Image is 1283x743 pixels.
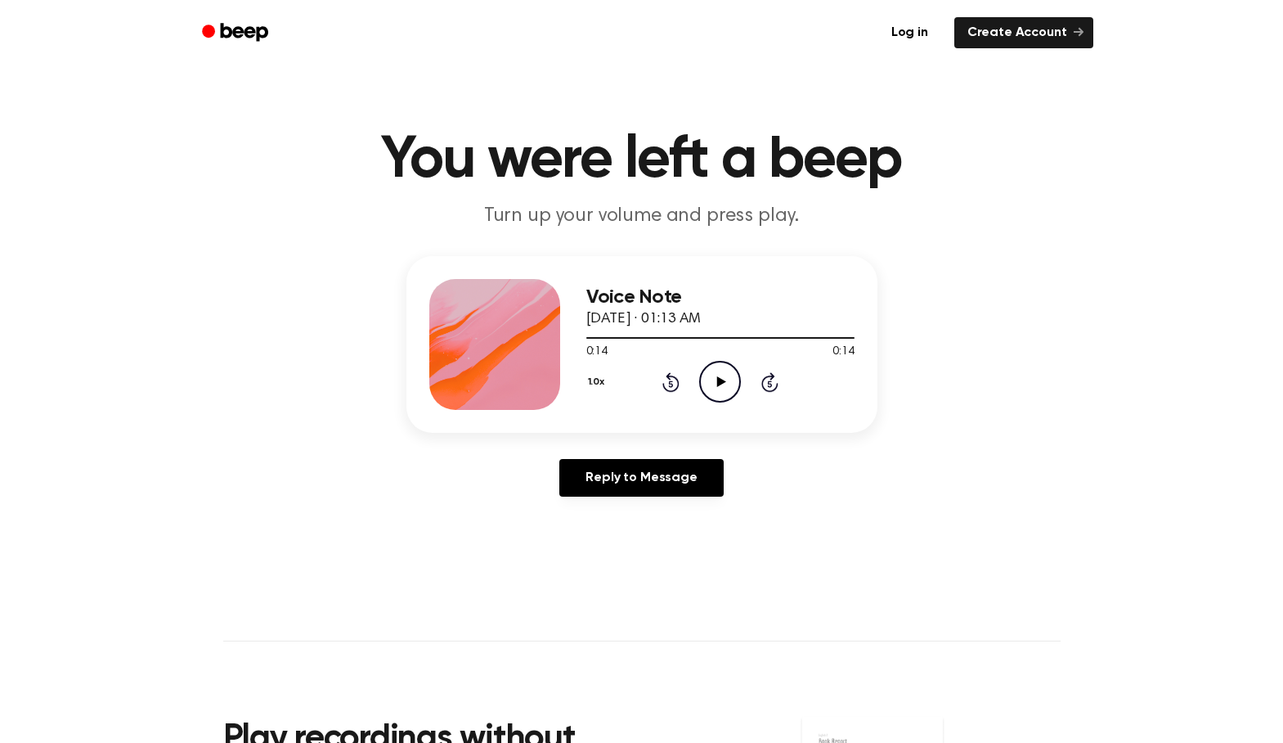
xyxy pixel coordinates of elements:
[559,459,723,497] a: Reply to Message
[954,17,1093,48] a: Create Account
[586,286,855,308] h3: Voice Note
[875,14,944,52] a: Log in
[586,344,608,361] span: 0:14
[832,344,854,361] span: 0:14
[586,368,611,396] button: 1.0x
[328,203,956,230] p: Turn up your volume and press play.
[223,131,1061,190] h1: You were left a beep
[191,17,283,49] a: Beep
[586,312,701,326] span: [DATE] · 01:13 AM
